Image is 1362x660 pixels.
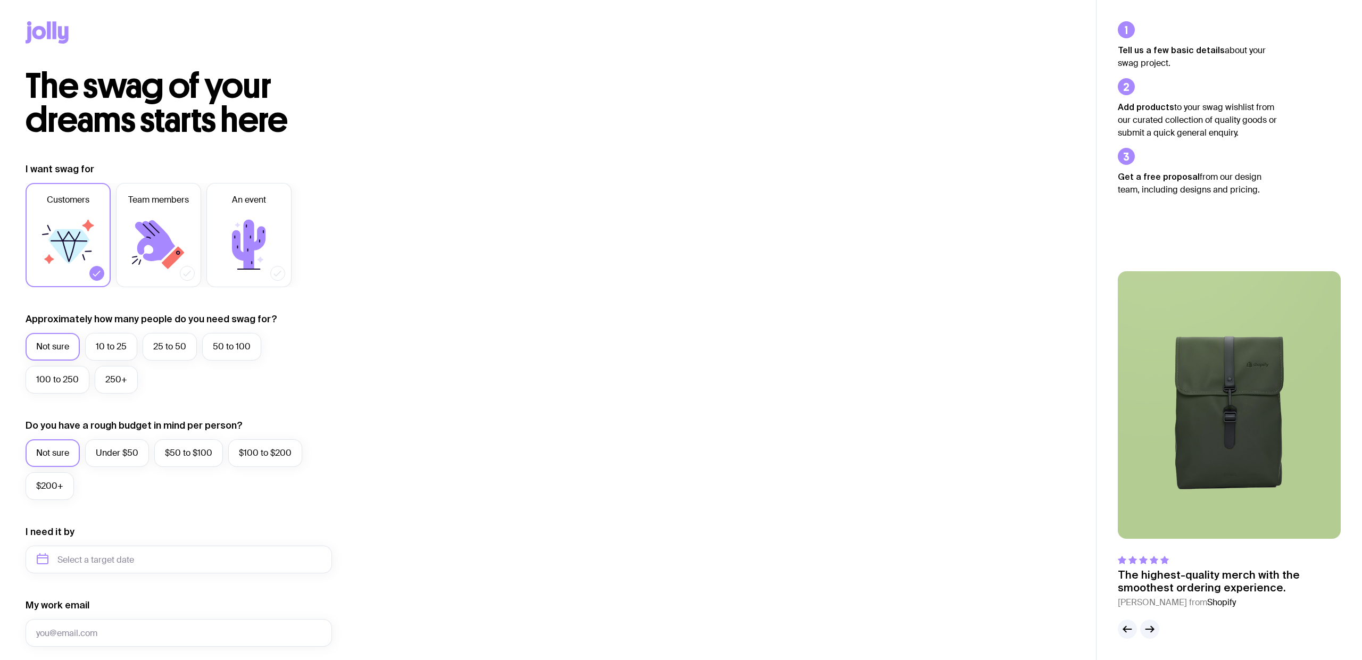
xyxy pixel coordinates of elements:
[26,163,94,176] label: I want swag for
[85,439,149,467] label: Under $50
[1118,45,1225,55] strong: Tell us a few basic details
[26,333,80,361] label: Not sure
[1118,101,1277,139] p: to your swag wishlist from our curated collection of quality goods or submit a quick general enqu...
[1207,597,1236,608] span: Shopify
[26,313,277,325] label: Approximately how many people do you need swag for?
[26,419,243,432] label: Do you have a rough budget in mind per person?
[1118,102,1174,112] strong: Add products
[26,619,332,647] input: you@email.com
[1118,172,1200,181] strong: Get a free proposal
[26,439,80,467] label: Not sure
[232,194,266,206] span: An event
[95,366,138,394] label: 250+
[26,525,74,538] label: I need it by
[1118,170,1277,196] p: from our design team, including designs and pricing.
[154,439,223,467] label: $50 to $100
[26,546,332,573] input: Select a target date
[47,194,89,206] span: Customers
[228,439,302,467] label: $100 to $200
[26,366,89,394] label: 100 to 250
[1118,596,1341,609] cite: [PERSON_NAME] from
[85,333,137,361] label: 10 to 25
[26,599,89,612] label: My work email
[1118,44,1277,70] p: about your swag project.
[26,472,74,500] label: $200+
[128,194,189,206] span: Team members
[26,65,288,141] span: The swag of your dreams starts here
[143,333,197,361] label: 25 to 50
[1118,569,1341,594] p: The highest-quality merch with the smoothest ordering experience.
[202,333,261,361] label: 50 to 100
